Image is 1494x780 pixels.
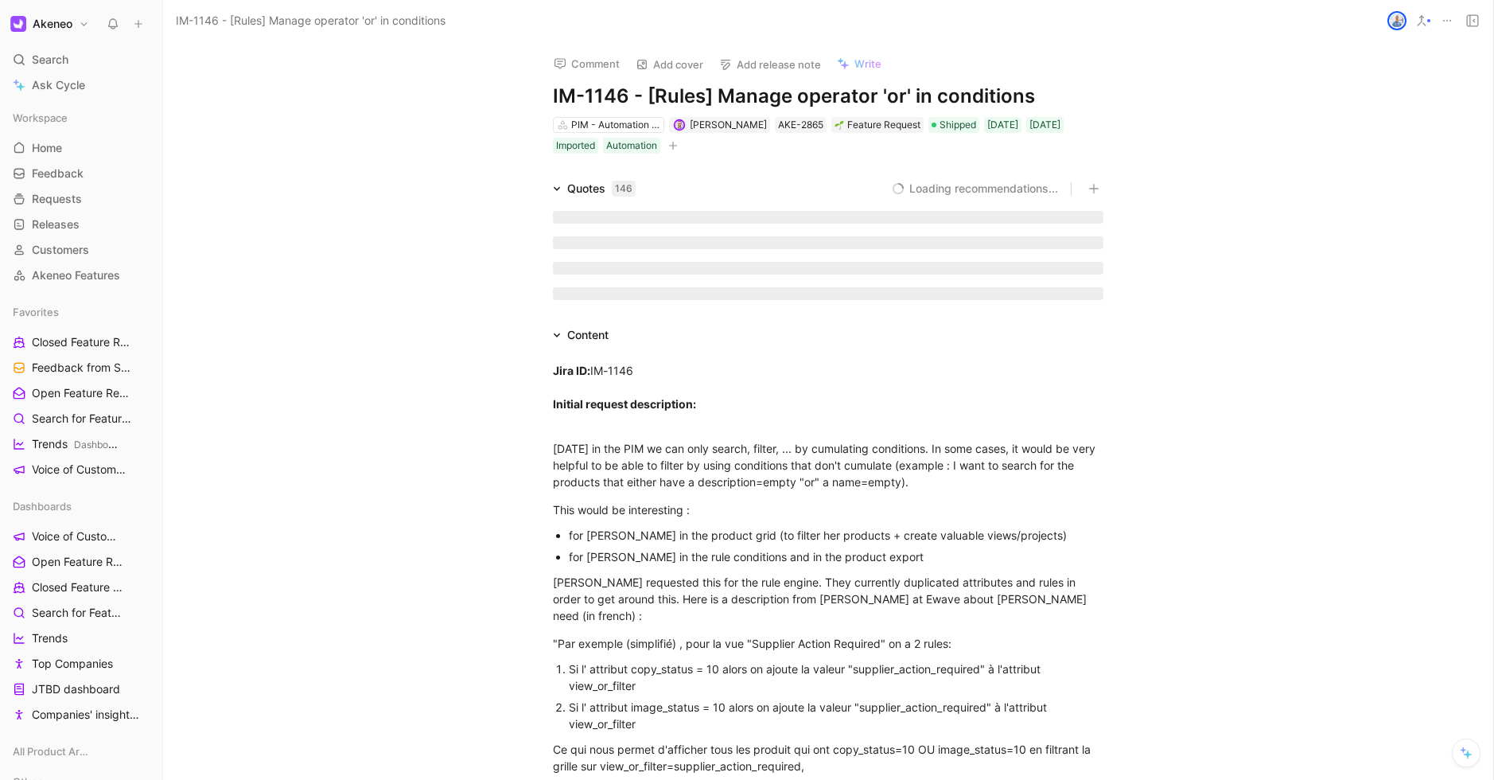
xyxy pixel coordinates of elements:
[553,397,696,411] strong: Initial request description:
[830,53,889,75] button: Write
[835,120,844,130] img: 🌱
[6,187,156,211] a: Requests
[32,656,113,672] span: Top Companies
[6,703,156,727] a: Companies' insights (Test [PERSON_NAME])
[987,117,1018,133] div: [DATE]
[940,117,976,133] span: Shipped
[32,462,128,478] span: Voice of Customers
[32,436,118,453] span: Trends
[628,53,710,76] button: Add cover
[1389,13,1405,29] img: avatar
[567,179,636,198] div: Quotes
[547,53,627,75] button: Comment
[553,440,1103,490] div: [DATE] in the PIM we can only search, filter, ... by cumulating conditions. In some cases, it wou...
[606,138,657,154] div: Automation
[13,304,59,320] span: Favorites
[569,661,1103,694] div: Si l' attribut copy_status = 10 alors on ajoute la valeur "supplier_action_required" à l'attribut...
[32,630,68,646] span: Trends
[6,432,156,456] a: TrendsDashboards
[928,117,979,133] div: Shipped
[553,364,590,377] strong: Jira ID:
[6,739,156,768] div: All Product Areas
[553,741,1103,774] div: Ce qui nous permet d'afficher tous les produit qui ont copy_status=10 OU image_status=10 en filtr...
[32,242,89,258] span: Customers
[6,300,156,324] div: Favorites
[32,50,68,69] span: Search
[553,635,1103,652] div: "Par exemple (simplifié) , pour la vue "Supplier Action Required" on a 2 rules:
[32,216,80,232] span: Releases
[6,106,156,130] div: Workspace
[569,548,1103,565] div: for [PERSON_NAME] in the rule conditions and in the product export
[6,48,156,72] div: Search
[675,121,683,130] img: avatar
[6,407,156,431] a: Search for Feature Requests
[553,574,1103,624] div: [PERSON_NAME] requested this for the rule engine. They currently duplicated attributes and rules ...
[6,13,93,35] button: AkeneoAkeneo
[854,57,881,71] span: Write
[690,119,767,131] span: [PERSON_NAME]
[32,528,119,544] span: Voice of Customers
[831,117,924,133] div: 🌱Feature Request
[6,330,156,354] a: Closed Feature Requests
[6,575,156,599] a: Closed Feature Requests
[32,360,134,376] span: Feedback from Support Team
[6,494,156,727] div: DashboardsVoice of CustomersOpen Feature RequestsClosed Feature RequestsSearch for Feature Reques...
[6,652,156,676] a: Top Companies
[13,498,72,514] span: Dashboards
[553,501,1103,518] div: This would be interesting :
[6,213,156,236] a: Releases
[569,699,1103,732] div: Si l' attribut image_status = 10 alors on ajoute la valeur "supplier_action_required" à l'attribu...
[612,181,636,197] div: 146
[569,527,1103,544] div: for [PERSON_NAME] in the product grid (to filter her products + create valuable views/projects)
[6,550,156,574] a: Open Feature Requests
[32,681,120,697] span: JTBD dashboard
[32,267,120,283] span: Akeneo Features
[6,238,156,262] a: Customers
[6,458,156,482] a: Voice of Customers
[553,84,1103,109] h1: IM-1146 - [Rules] Manage operator 'or' in conditions
[6,136,156,160] a: Home
[6,626,156,650] a: Trends
[6,73,156,97] a: Ask Cycle
[547,326,615,345] div: Content
[571,117,660,133] div: PIM - Automation (Rule Engine...)
[32,554,123,570] span: Open Feature Requests
[32,605,127,621] span: Search for Feature Requests
[32,166,84,181] span: Feedback
[32,334,131,351] span: Closed Feature Requests
[6,494,156,518] div: Dashboards
[176,11,445,30] span: IM-1146 - [Rules] Manage operator 'or' in conditions
[32,579,125,595] span: Closed Feature Requests
[778,117,823,133] div: AKE-2865
[32,411,133,427] span: Search for Feature Requests
[13,110,68,126] span: Workspace
[6,381,156,405] a: Open Feature Requests
[6,601,156,625] a: Search for Feature Requests
[712,53,828,76] button: Add release note
[547,179,642,198] div: Quotes146
[32,76,85,95] span: Ask Cycle
[6,525,156,548] a: Voice of Customers
[6,677,156,701] a: JTBD dashboard
[32,191,82,207] span: Requests
[6,739,156,763] div: All Product Areas
[1029,117,1060,133] div: [DATE]
[556,138,595,154] div: Imported
[32,140,62,156] span: Home
[13,743,91,759] span: All Product Areas
[553,362,1103,429] div: IM-1146
[32,385,130,402] span: Open Feature Requests
[6,162,156,185] a: Feedback
[32,707,142,723] span: Companies' insights (Test [PERSON_NAME])
[835,117,920,133] div: Feature Request
[567,326,609,345] div: Content
[33,17,72,31] h1: Akeneo
[10,16,26,32] img: Akeneo
[892,179,1058,198] button: Loading recommendations...
[74,439,127,450] span: Dashboards
[6,263,156,287] a: Akeneo Features
[6,356,156,380] a: Feedback from Support Team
